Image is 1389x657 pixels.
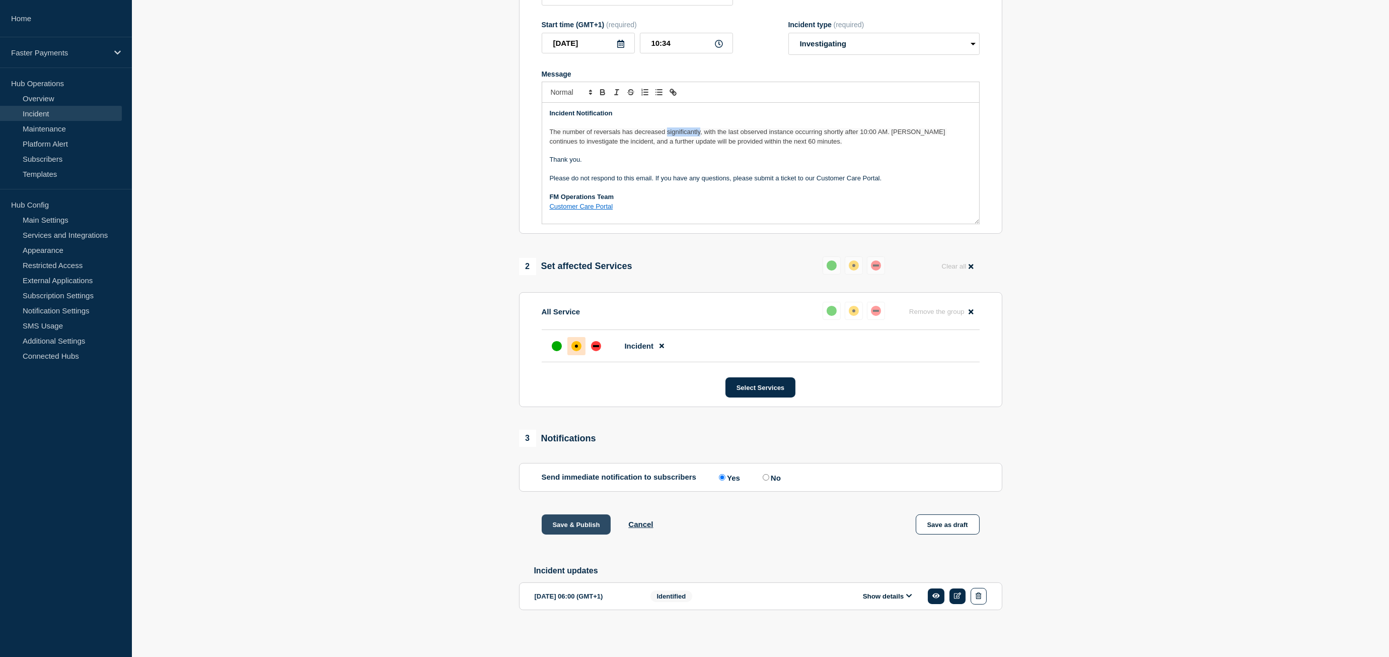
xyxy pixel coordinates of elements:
input: No [763,474,769,481]
button: Save as draft [916,514,980,535]
div: Message [542,70,980,78]
div: down [871,260,881,271]
span: (required) [606,21,637,29]
button: up [823,302,841,320]
div: up [552,341,562,351]
button: Toggle bulleted list [652,86,666,98]
div: affected [849,306,859,316]
div: Message [542,103,979,224]
div: down [871,306,881,316]
button: Toggle ordered list [638,86,652,98]
span: Font size [546,86,596,98]
span: (required) [834,21,864,29]
input: YYYY-MM-DD [542,33,635,53]
span: Incident [625,342,654,350]
button: Select Services [725,377,795,398]
span: 3 [519,430,536,447]
div: down [591,341,601,351]
span: The number of reversals has decreased significantly, with the last observed instance occurring sh... [550,128,947,145]
p: All Service [542,307,580,316]
button: Remove the group [903,302,980,321]
span: 2 [519,258,536,275]
button: down [867,256,885,275]
button: Toggle strikethrough text [624,86,638,98]
div: up [827,306,837,316]
div: Incident type [788,21,980,29]
h2: Incident updates [534,566,1002,575]
button: Toggle link [666,86,680,98]
p: Faster Payments [11,48,108,57]
span: Remove the group [909,308,965,315]
strong: FM Operations Team [550,193,614,201]
a: Customer Care Portal [550,203,613,210]
select: Incident type [788,33,980,55]
label: No [760,473,781,482]
p: Send immediate notification to subscribers [542,473,697,482]
label: Yes [716,473,740,482]
div: Send immediate notification to subscribers [542,473,980,482]
button: up [823,256,841,275]
strong: Incident Notification [550,109,613,117]
div: [DATE] 06:00 (GMT+1) [535,588,635,605]
button: Save & Publish [542,514,611,535]
button: down [867,302,885,320]
button: Clear all [935,256,979,276]
div: up [827,260,837,271]
div: affected [571,341,581,351]
div: Set affected Services [519,258,632,275]
input: HH:MM [640,33,733,53]
button: Toggle italic text [610,86,624,98]
div: Start time (GMT+1) [542,21,733,29]
button: affected [845,302,863,320]
div: affected [849,260,859,271]
button: Show details [860,592,915,601]
span: Identified [650,590,693,602]
button: Toggle bold text [596,86,610,98]
input: Yes [719,474,725,481]
p: Thank you. [550,155,972,164]
button: affected [845,256,863,275]
p: Please do not respond to this email. If you have any questions, please submit a ticket to our Cus... [550,174,972,183]
button: Cancel [628,520,653,529]
div: Notifications [519,430,596,447]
